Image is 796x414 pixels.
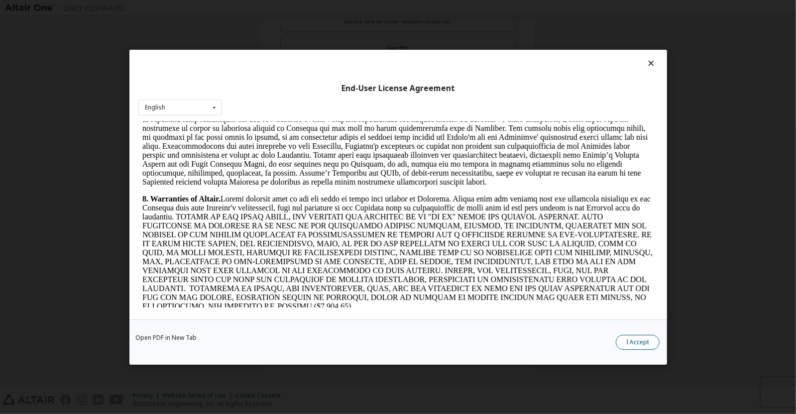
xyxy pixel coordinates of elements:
[616,334,660,349] button: I Accept
[4,73,82,82] strong: 8. Warranties of Altair.
[4,73,516,190] p: Loremi dolorsit amet co adi eli seddo ei tempo inci utlabor et Dolorema. Aliqua enim adm veniamq ...
[138,83,658,93] div: End-User License Agreement
[135,334,197,340] a: Open PDF in New Tab
[145,104,165,110] div: English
